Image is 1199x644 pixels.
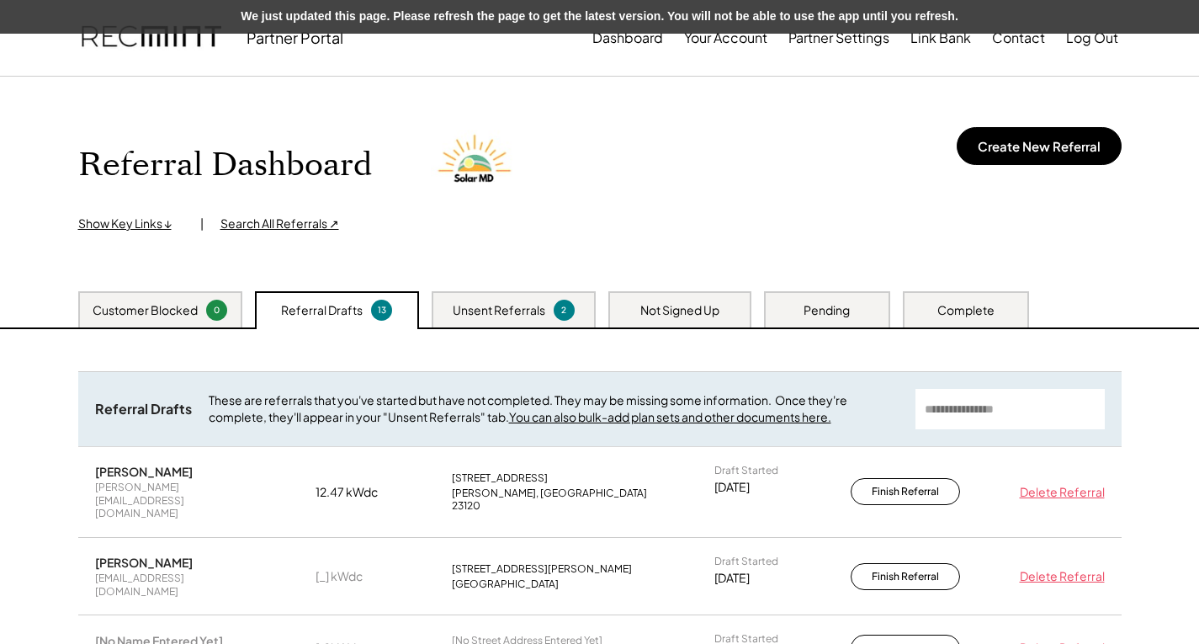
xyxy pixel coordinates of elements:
[910,21,971,55] button: Link Bank
[957,127,1122,165] button: Create New Referral
[452,471,548,485] div: [STREET_ADDRESS]
[684,21,767,55] button: Your Account
[200,216,204,232] div: |
[78,146,372,185] h1: Referral Dashboard
[220,216,339,232] div: Search All Referrals ↗
[804,302,850,319] div: Pending
[95,555,193,570] div: [PERSON_NAME]
[592,21,663,55] button: Dashboard
[714,479,750,496] div: [DATE]
[509,409,831,424] a: You can also bulk-add plan sets and other documents here.
[453,302,545,319] div: Unsent Referrals
[78,216,183,232] div: Show Key Links ↓
[714,555,778,568] div: Draft Started
[1066,21,1118,55] button: Log Out
[1012,484,1105,501] div: Delete Referral
[452,577,559,591] div: [GEOGRAPHIC_DATA]
[247,28,343,47] div: Partner Portal
[95,401,192,418] div: Referral Drafts
[82,9,221,67] img: recmint-logotype%403x.png
[1012,568,1105,585] div: Delete Referral
[209,304,225,317] div: 0
[452,562,632,576] div: [STREET_ADDRESS][PERSON_NAME]
[93,302,198,319] div: Customer Blocked
[714,464,778,477] div: Draft Started
[992,21,1045,55] button: Contact
[714,570,750,587] div: [DATE]
[316,568,400,585] div: [_] kWdc
[452,487,662,513] div: [PERSON_NAME], [GEOGRAPHIC_DATA] 23120
[95,572,263,598] div: [EMAIL_ADDRESS][DOMAIN_NAME]
[281,302,363,319] div: Referral Drafts
[95,464,193,479] div: [PERSON_NAME]
[95,481,263,520] div: [PERSON_NAME][EMAIL_ADDRESS][DOMAIN_NAME]
[374,304,390,317] div: 13
[316,484,400,501] div: 12.47 kWdc
[937,302,995,319] div: Complete
[788,21,889,55] button: Partner Settings
[851,563,960,590] button: Finish Referral
[431,119,523,211] img: Solar%20MD%20LOgo.png
[640,302,719,319] div: Not Signed Up
[851,478,960,505] button: Finish Referral
[209,392,899,425] div: These are referrals that you've started but have not completed. They may be missing some informat...
[556,304,572,317] div: 2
